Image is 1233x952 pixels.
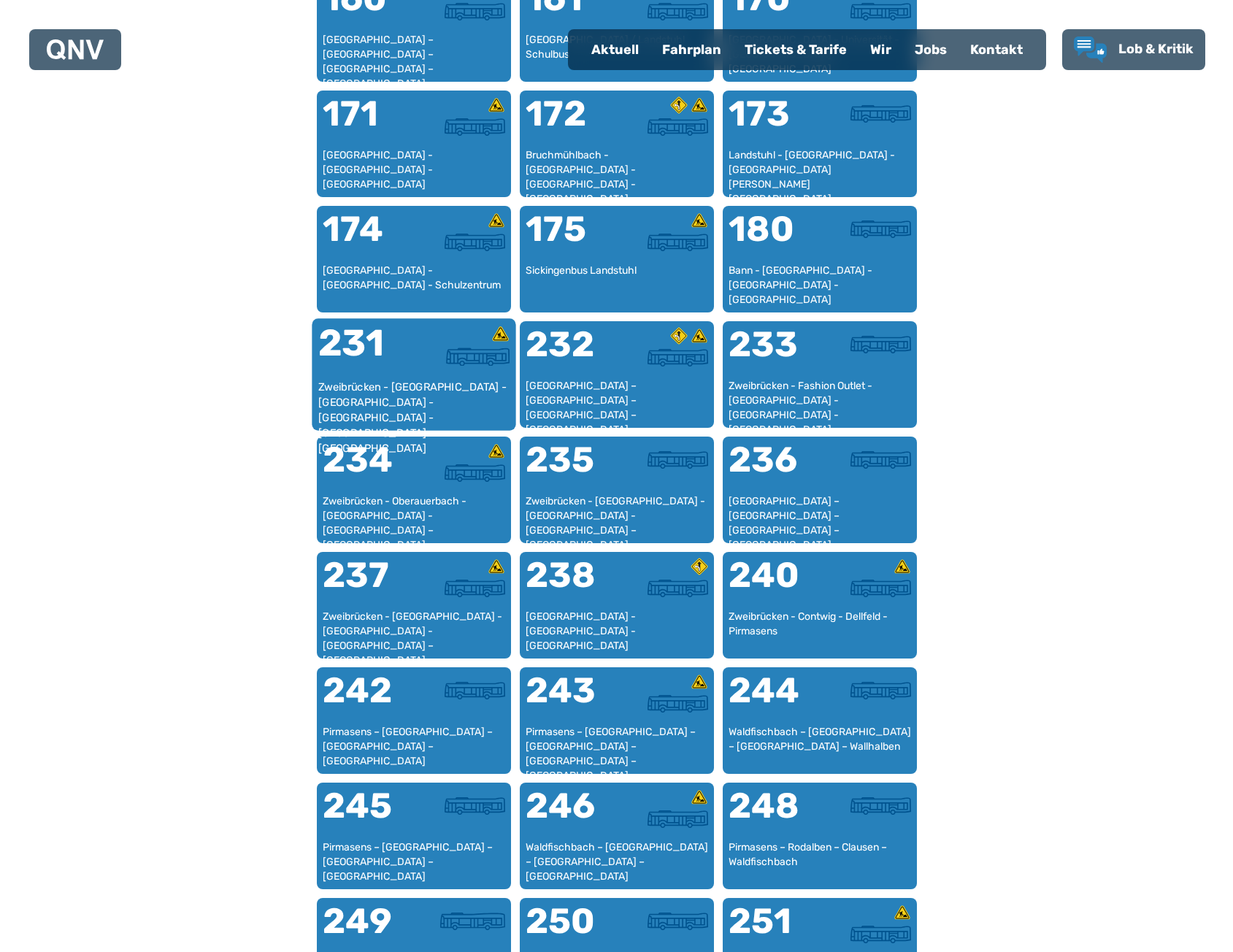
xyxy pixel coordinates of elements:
div: [GEOGRAPHIC_DATA] - [GEOGRAPHIC_DATA] - [GEOGRAPHIC_DATA] [526,610,708,653]
div: Zweibrücken - [GEOGRAPHIC_DATA] - [GEOGRAPHIC_DATA] - [GEOGRAPHIC_DATA] - [GEOGRAPHIC_DATA] - [GE... [318,380,510,424]
a: Aktuell [580,31,650,69]
img: QNV Logo [47,39,104,60]
div: 231 [318,325,413,380]
div: [GEOGRAPHIC_DATA] - Universität - [GEOGRAPHIC_DATA] - [GEOGRAPHIC_DATA] [729,33,911,76]
img: Überlandbus [850,797,911,815]
img: Stadtbus [440,913,505,930]
div: 172 [526,96,617,149]
img: Überlandbus [445,3,505,20]
img: Überlandbus [850,926,911,943]
div: 248 [729,788,820,841]
div: Zweibrücken - [GEOGRAPHIC_DATA] - [GEOGRAPHIC_DATA] - [GEOGRAPHIC_DATA] – [GEOGRAPHIC_DATA] [526,494,708,537]
img: Überlandbus [445,682,505,699]
div: [GEOGRAPHIC_DATA] – [GEOGRAPHIC_DATA] – [GEOGRAPHIC_DATA] – [GEOGRAPHIC_DATA] [729,494,911,537]
a: Jobs [903,31,959,69]
div: Landstuhl - [GEOGRAPHIC_DATA] - [GEOGRAPHIC_DATA][PERSON_NAME][GEOGRAPHIC_DATA] [729,148,911,191]
img: Überlandbus [850,3,911,20]
a: Kontakt [959,31,1034,69]
a: Lob & Kritik [1074,37,1194,63]
a: QNV Logo [47,35,104,64]
img: Überlandbus [446,348,510,366]
img: Überlandbus [648,913,708,930]
div: Sickingenbus Landstuhl [526,264,708,307]
div: 175 [526,212,617,264]
div: 237 [323,558,414,610]
div: Pirmasens – [GEOGRAPHIC_DATA] – [GEOGRAPHIC_DATA] – [GEOGRAPHIC_DATA] [323,840,505,883]
div: 246 [526,788,617,841]
img: Überlandbus [648,349,708,366]
img: Überlandbus [648,118,708,136]
img: Überlandbus [648,451,708,469]
div: [GEOGRAPHIC_DATA] - [GEOGRAPHIC_DATA] - Schulzentrum [323,264,505,307]
div: 242 [323,673,414,726]
a: Fahrplan [650,31,733,69]
div: 233 [729,327,820,380]
div: 236 [729,442,820,495]
div: 240 [729,558,820,610]
div: 171 [323,96,414,149]
div: [GEOGRAPHIC_DATA] – [GEOGRAPHIC_DATA] – [GEOGRAPHIC_DATA] – [GEOGRAPHIC_DATA] – [GEOGRAPHIC_DATA] [526,379,708,422]
span: Lob & Kritik [1118,41,1194,57]
img: Überlandbus [648,580,708,597]
div: Bruchmühlbach - [GEOGRAPHIC_DATA] - [GEOGRAPHIC_DATA] - [GEOGRAPHIC_DATA] - [GEOGRAPHIC_DATA] [526,148,708,191]
img: Überlandbus [445,234,505,251]
div: 173 [729,96,820,149]
div: 238 [526,558,617,610]
div: 245 [323,788,414,841]
img: Überlandbus [850,682,911,699]
div: Zweibrücken - Fashion Outlet - [GEOGRAPHIC_DATA] - [GEOGRAPHIC_DATA] - [GEOGRAPHIC_DATA] [729,379,911,422]
div: 174 [323,212,414,264]
div: 244 [729,673,820,726]
div: [GEOGRAPHIC_DATA] – [GEOGRAPHIC_DATA] – [GEOGRAPHIC_DATA] – [GEOGRAPHIC_DATA] – [GEOGRAPHIC_DATA]... [323,33,505,76]
div: 235 [526,442,617,495]
a: Wir [859,31,903,69]
img: Überlandbus [445,797,505,815]
div: Zweibrücken - [GEOGRAPHIC_DATA] - [GEOGRAPHIC_DATA] - [GEOGRAPHIC_DATA] – [GEOGRAPHIC_DATA] [323,610,505,653]
div: Pirmasens – [GEOGRAPHIC_DATA] – [GEOGRAPHIC_DATA] – [GEOGRAPHIC_DATA] – [GEOGRAPHIC_DATA] [526,725,708,768]
img: Überlandbus [850,105,911,123]
img: Überlandbus [445,464,505,482]
div: Pirmasens – [GEOGRAPHIC_DATA] – [GEOGRAPHIC_DATA] – [GEOGRAPHIC_DATA] [323,725,505,768]
div: 234 [323,442,414,495]
img: Überlandbus [850,580,911,597]
div: 180 [729,212,820,264]
a: Tickets & Tarife [733,31,859,69]
div: 243 [526,673,617,726]
img: Überlandbus [648,810,708,828]
div: Waldfischbach – [GEOGRAPHIC_DATA] – [GEOGRAPHIC_DATA] – Wallhalben [729,725,911,768]
div: [GEOGRAPHIC_DATA] / Landstuhl Schulbus [526,33,708,76]
img: Überlandbus [648,3,708,20]
img: Überlandbus [445,580,505,597]
div: Zweibrücken - Oberauerbach - [GEOGRAPHIC_DATA] - [GEOGRAPHIC_DATA] – [GEOGRAPHIC_DATA] [323,494,505,537]
div: Waldfischbach – [GEOGRAPHIC_DATA] – [GEOGRAPHIC_DATA] – [GEOGRAPHIC_DATA] [526,840,708,883]
img: Überlandbus [648,695,708,713]
div: [GEOGRAPHIC_DATA] - [GEOGRAPHIC_DATA] - [GEOGRAPHIC_DATA] [323,148,505,191]
img: Überlandbus [850,336,911,353]
div: Zweibrücken - Contwig - Dellfeld - Pirmasens [729,610,911,653]
div: Bann - [GEOGRAPHIC_DATA] - [GEOGRAPHIC_DATA] - [GEOGRAPHIC_DATA] [729,264,911,307]
img: Überlandbus [648,234,708,251]
div: Pirmasens – Rodalben – Clausen – Waldfischbach [729,840,911,883]
img: Überlandbus [850,451,911,469]
div: 232 [526,327,617,380]
img: Überlandbus [445,118,505,136]
img: Überlandbus [850,220,911,238]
